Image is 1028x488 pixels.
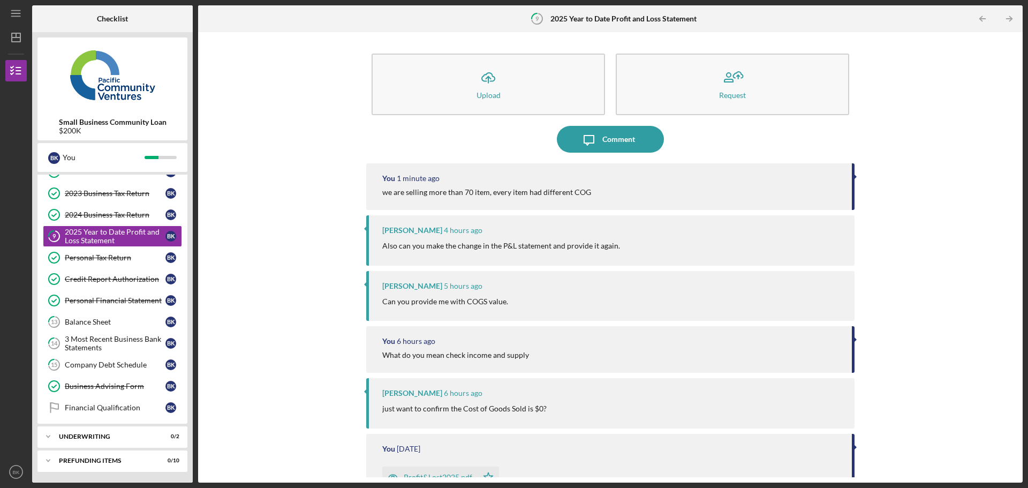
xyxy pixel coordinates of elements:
a: 13Balance SheetBK [43,311,182,333]
div: B K [165,209,176,220]
div: [PERSON_NAME] [382,389,442,397]
a: Personal Tax ReturnBK [43,247,182,268]
div: You [382,337,395,346]
tspan: 13 [51,319,57,326]
time: 2025-09-05 23:11 [444,226,482,235]
tspan: 9 [535,15,539,22]
div: B K [165,295,176,306]
time: 2025-09-05 22:50 [444,282,482,290]
a: 2023 Business Tax ReturnBK [43,183,182,204]
div: $200K [59,126,167,135]
a: Financial QualificationBK [43,397,182,418]
button: Request [616,54,849,115]
tspan: 14 [51,340,58,347]
div: [PERSON_NAME] [382,226,442,235]
div: 0 / 2 [160,433,179,440]
img: Product logo [37,43,187,107]
div: 2023 Business Tax Return [65,189,165,198]
div: Request [719,91,746,99]
div: Balance Sheet [65,318,165,326]
div: Business Advising Form [65,382,165,391]
div: Underwriting [59,433,153,440]
div: [PERSON_NAME] [382,282,442,290]
div: B K [165,402,176,413]
div: Credit Report Authorization [65,275,165,283]
a: Business Advising FormBK [43,376,182,397]
div: B K [165,381,176,392]
div: B K [165,317,176,327]
div: 2024 Business Tax Return [65,211,165,219]
a: Credit Report AuthorizationBK [43,268,182,290]
button: Profit&Lost2025.pdf [382,467,499,488]
div: You [382,174,395,183]
div: Comment [602,126,635,153]
div: 3 Most Recent Business Bank Statements [65,335,165,352]
time: 2025-09-05 21:24 [444,389,482,397]
p: Also can you make the change in the P&L statement and provide it again. [382,240,620,252]
div: B K [165,338,176,349]
tspan: 9 [52,233,56,240]
div: Profit&Lost2025.pdf [404,473,472,482]
a: 15Company Debt ScheduleBK [43,354,182,376]
a: 92025 Year to Date Profit and Loss StatementBK [43,226,182,247]
div: Personal Tax Return [65,253,165,262]
div: Personal Financial Statement [65,296,165,305]
div: B K [165,359,176,370]
b: Small Business Community Loan [59,118,167,126]
div: B K [165,188,176,199]
div: B K [48,152,60,164]
div: Financial Qualification [65,403,165,412]
a: Personal Financial StatementBK [43,290,182,311]
div: we are selling more than 70 item, every item had different COG [382,188,591,197]
time: 2025-09-02 22:50 [397,445,420,453]
button: Upload [372,54,605,115]
button: Comment [557,126,664,153]
div: You [63,148,145,167]
a: 2024 Business Tax ReturnBK [43,204,182,226]
text: BK [13,469,20,475]
time: 2025-09-06 03:24 [397,174,440,183]
div: Upload [477,91,501,99]
div: B K [165,231,176,242]
b: 2025 Year to Date Profit and Loss Statement [550,14,697,23]
div: You [382,445,395,453]
div: B K [165,274,176,284]
div: 0 / 10 [160,457,179,464]
div: What do you mean check income and supply [382,351,529,359]
div: 2025 Year to Date Profit and Loss Statement [65,228,165,245]
p: Can you provide me with COGS value. [382,296,508,307]
button: BK [5,461,27,483]
a: 143 Most Recent Business Bank StatementsBK [43,333,182,354]
time: 2025-09-05 21:31 [397,337,435,346]
div: Company Debt Schedule [65,361,165,369]
tspan: 15 [51,362,57,369]
p: just want to confirm the Cost of Goods Sold is $0? [382,403,547,415]
div: B K [165,252,176,263]
b: Checklist [97,14,128,23]
div: Prefunding Items [59,457,153,464]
